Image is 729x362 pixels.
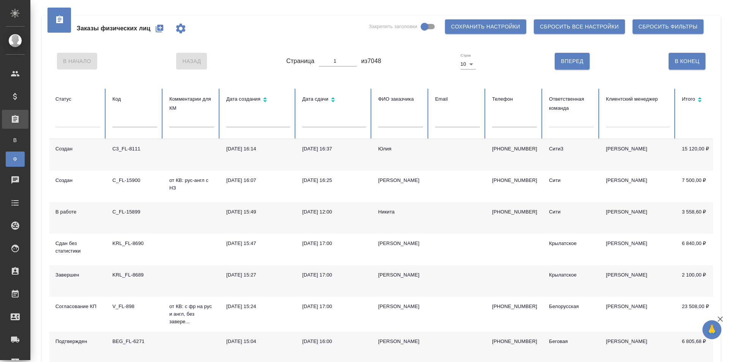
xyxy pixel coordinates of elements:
[549,303,594,310] div: Белорусская
[378,338,423,345] div: [PERSON_NAME]
[55,145,100,153] div: Создан
[378,95,423,104] div: ФИО заказчика
[445,19,526,34] button: Сохранить настройки
[461,59,476,70] div: 10
[600,171,676,202] td: [PERSON_NAME]
[112,145,157,153] div: C3_FL-8111
[55,271,100,279] div: Завершен
[705,322,718,338] span: 🙏
[55,208,100,216] div: В работе
[55,338,100,345] div: Подтвержден
[600,202,676,234] td: [PERSON_NAME]
[492,338,537,345] p: [PHONE_NUMBER]
[492,177,537,184] p: [PHONE_NUMBER]
[361,57,381,66] span: из 7048
[549,271,594,279] div: Крылатское
[549,240,594,247] div: Крылатское
[606,95,670,104] div: Клиентский менеджер
[561,57,583,66] span: Вперед
[549,338,594,345] div: Беговая
[549,145,594,153] div: Сити3
[675,57,699,66] span: В Конец
[378,177,423,184] div: [PERSON_NAME]
[492,303,537,310] p: [PHONE_NUMBER]
[549,95,594,113] div: Ответственная команда
[378,145,423,153] div: Юлия
[226,240,290,247] div: [DATE] 15:47
[302,145,366,153] div: [DATE] 16:37
[9,136,21,144] span: В
[112,95,157,104] div: Код
[435,95,480,104] div: Email
[112,208,157,216] div: C_FL-15899
[9,155,21,163] span: Ф
[302,303,366,310] div: [DATE] 17:00
[112,338,157,345] div: BEG_FL-6271
[6,133,25,148] a: В
[77,24,150,33] span: Заказы физических лиц
[549,177,594,184] div: Сити
[633,19,704,34] button: Сбросить фильтры
[226,145,290,153] div: [DATE] 16:14
[600,297,676,332] td: [PERSON_NAME]
[226,338,290,345] div: [DATE] 15:04
[451,22,520,32] span: Сохранить настройки
[226,177,290,184] div: [DATE] 16:07
[600,139,676,171] td: [PERSON_NAME]
[600,234,676,265] td: [PERSON_NAME]
[112,177,157,184] div: C_FL-15900
[702,320,721,339] button: 🙏
[226,95,290,106] div: Сортировка
[378,303,423,310] div: [PERSON_NAME]
[492,145,537,153] p: [PHONE_NUMBER]
[534,19,625,34] button: Сбросить все настройки
[540,22,619,32] span: Сбросить все настройки
[378,208,423,216] div: Никита
[55,177,100,184] div: Создан
[302,177,366,184] div: [DATE] 16:25
[169,177,214,192] p: от КВ: рус-англ с НЗ
[369,23,417,30] span: Закрепить заголовки
[55,303,100,310] div: Согласование КП
[112,303,157,310] div: V_FL-898
[55,240,100,255] div: Сдан без статистики
[555,53,589,70] button: Вперед
[378,271,423,279] div: [PERSON_NAME]
[600,265,676,297] td: [PERSON_NAME]
[302,208,366,216] div: [DATE] 12:00
[302,95,366,106] div: Сортировка
[549,208,594,216] div: Сити
[226,271,290,279] div: [DATE] 15:27
[169,303,214,326] p: от КВ: с фр на рус и англ, без завере...
[226,208,290,216] div: [DATE] 15:49
[669,53,705,70] button: В Конец
[226,303,290,310] div: [DATE] 15:24
[169,95,214,113] div: Комментарии для КМ
[302,271,366,279] div: [DATE] 17:00
[492,208,537,216] p: [PHONE_NUMBER]
[302,240,366,247] div: [DATE] 17:00
[639,22,697,32] span: Сбросить фильтры
[492,95,537,104] div: Телефон
[682,95,727,106] div: Сортировка
[286,57,314,66] span: Страница
[55,95,100,104] div: Статус
[150,19,169,38] button: Создать
[112,271,157,279] div: KRL_FL-8689
[302,338,366,345] div: [DATE] 16:00
[112,240,157,247] div: KRL_FL-8690
[378,240,423,247] div: [PERSON_NAME]
[461,54,471,57] label: Строк
[6,152,25,167] a: Ф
